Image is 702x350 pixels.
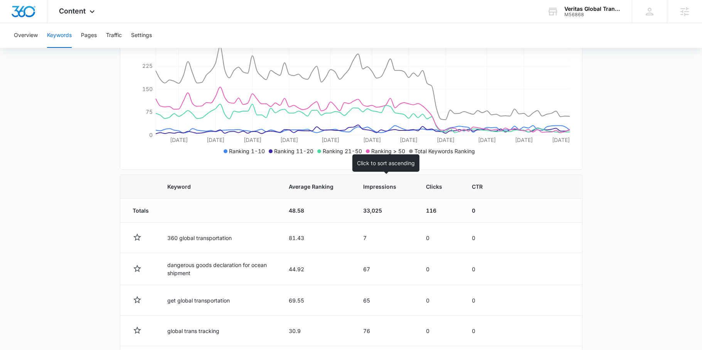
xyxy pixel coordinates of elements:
span: Ranking 21-50 [323,148,362,154]
td: 116 [417,199,463,223]
span: Clicks [426,183,442,191]
span: Keyword [167,183,259,191]
tspan: [DATE] [363,137,380,143]
tspan: 225 [142,63,153,69]
tspan: [DATE] [478,137,496,143]
td: 7 [354,223,417,253]
span: Average Ranking [289,183,333,191]
button: Pages [81,23,97,48]
tspan: [DATE] [322,137,339,143]
td: 0 [463,199,503,223]
tspan: 0 [149,132,153,138]
tspan: [DATE] [515,137,532,143]
td: 0 [463,253,503,285]
td: 33,025 [354,199,417,223]
tspan: [DATE] [552,137,570,143]
tspan: 150 [142,86,153,92]
td: get global transportation [158,285,279,316]
td: 360 global transportation [158,223,279,253]
td: global trans tracking [158,316,279,346]
td: 81.43 [279,223,354,253]
td: 0 [417,316,463,346]
tspan: 75 [146,108,153,115]
td: 0 [417,253,463,285]
button: Keywords [47,23,72,48]
td: 65 [354,285,417,316]
td: 0 [463,223,503,253]
td: 67 [354,253,417,285]
div: account name [564,6,621,12]
td: 30.9 [279,316,354,346]
span: Ranking > 50 [371,148,405,154]
td: 76 [354,316,417,346]
td: dangerous goods declaration for ocean shipment [158,253,279,285]
div: Click to sort ascending [352,154,419,172]
span: Impressions [363,183,396,191]
td: 0 [463,316,503,346]
span: Content [59,7,86,15]
td: 48.58 [279,199,354,223]
tspan: [DATE] [170,137,187,143]
button: Overview [14,23,38,48]
span: Ranking 11-20 [274,148,313,154]
div: account id [564,12,621,17]
td: 69.55 [279,285,354,316]
td: 44.92 [279,253,354,285]
span: CTR [472,183,483,191]
td: 0 [417,285,463,316]
span: Ranking 1-10 [229,148,265,154]
tspan: [DATE] [243,137,261,143]
tspan: [DATE] [400,137,417,143]
tspan: [DATE] [207,137,224,143]
td: 0 [417,223,463,253]
tspan: [DATE] [436,137,454,143]
span: Total Keywords Ranking [414,148,475,154]
button: Traffic [106,23,122,48]
td: Totals [120,199,158,223]
tspan: [DATE] [280,137,298,143]
button: Settings [131,23,152,48]
tspan: 300 [142,42,153,48]
td: 0 [463,285,503,316]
